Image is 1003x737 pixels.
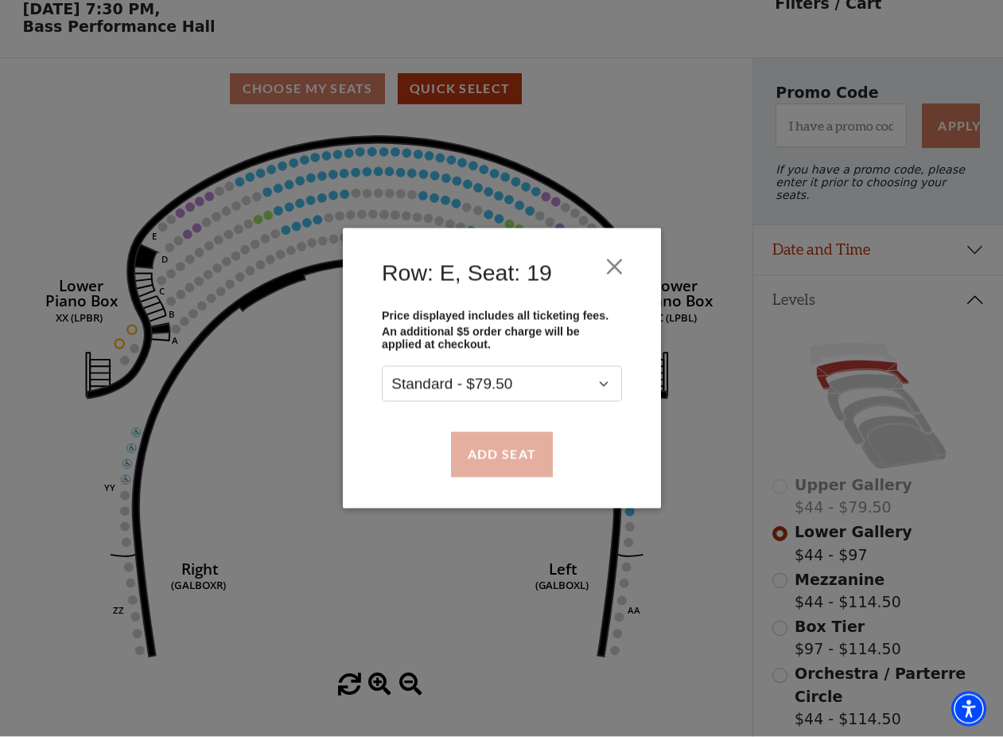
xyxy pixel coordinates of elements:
h4: Row: E, Seat: 19 [382,259,552,287]
p: An additional $5 order charge will be applied at checkout. [382,326,622,352]
button: Close [599,252,629,283]
p: Price displayed includes all ticketing fees. [382,310,622,322]
button: Add Seat [450,432,552,477]
div: Accessibility Menu [951,692,986,727]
